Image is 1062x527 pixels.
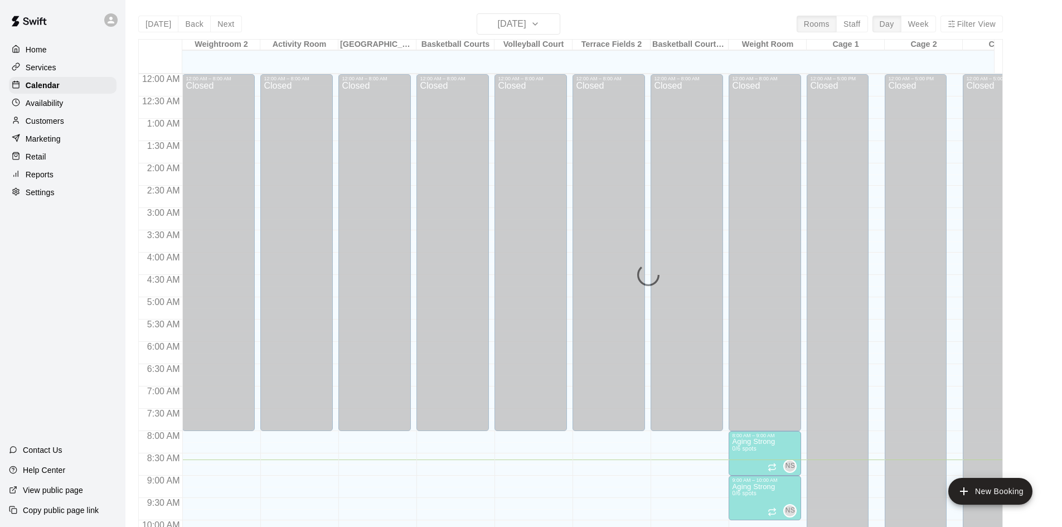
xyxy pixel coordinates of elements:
[342,81,408,435] div: Closed
[768,463,777,472] span: Recurring event
[654,81,720,435] div: Closed
[885,40,963,50] div: Cage 2
[182,40,260,50] div: Weightroom 2
[9,184,117,201] a: Settings
[26,115,64,127] p: Customers
[576,81,642,435] div: Closed
[9,41,117,58] a: Home
[182,74,255,431] div: 12:00 AM – 8:00 AM: Closed
[26,151,46,162] p: Retail
[654,76,720,81] div: 12:00 AM – 8:00 AM
[144,431,183,441] span: 8:00 AM
[416,40,494,50] div: Basketball Courts
[26,169,54,180] p: Reports
[9,77,117,94] a: Calendar
[732,446,757,452] span: 0/6 spots filled
[23,505,99,516] p: Copy public page link
[144,409,183,418] span: 7:30 AM
[729,74,801,431] div: 12:00 AM – 8:00 AM: Closed
[788,504,797,518] span: Neighborhood Games Staff
[768,507,777,516] span: Recurring event
[9,148,117,165] a: Retail
[576,76,642,81] div: 12:00 AM – 8:00 AM
[732,81,798,435] div: Closed
[144,453,183,463] span: 8:30 AM
[788,460,797,473] span: Neighborhood Games Staff
[23,444,62,456] p: Contact Us
[966,76,1021,81] div: 12:00 AM – 5:00 PM
[144,297,183,307] span: 5:00 AM
[144,141,183,151] span: 1:30 AM
[651,74,723,431] div: 12:00 AM – 8:00 AM: Closed
[144,342,183,351] span: 6:00 AM
[260,40,338,50] div: Activity Room
[260,74,333,431] div: 12:00 AM – 8:00 AM: Closed
[144,230,183,240] span: 3:30 AM
[186,76,251,81] div: 12:00 AM – 8:00 AM
[785,461,795,472] span: NS
[498,76,564,81] div: 12:00 AM – 8:00 AM
[573,74,645,431] div: 12:00 AM – 8:00 AM: Closed
[338,40,416,50] div: [GEOGRAPHIC_DATA]
[23,465,65,476] p: Help Center
[144,186,183,195] span: 2:30 AM
[732,490,757,496] span: 0/6 spots filled
[651,40,729,50] div: Basketball Courts 2
[948,478,1032,505] button: add
[264,81,329,435] div: Closed
[732,76,798,81] div: 12:00 AM – 8:00 AM
[144,320,183,329] span: 5:30 AM
[783,460,797,473] div: Neighborhood Games Staff
[807,40,885,50] div: Cage 1
[494,74,567,431] div: 12:00 AM – 8:00 AM: Closed
[144,275,183,284] span: 4:30 AM
[9,130,117,147] a: Marketing
[573,40,651,50] div: Terrace Fields 2
[26,62,56,73] p: Services
[9,166,117,183] a: Reports
[144,163,183,173] span: 2:00 AM
[342,76,408,81] div: 12:00 AM – 8:00 AM
[26,44,47,55] p: Home
[729,476,801,520] div: 9:00 AM – 10:00 AM: Aging Strong
[9,59,117,76] a: Services
[9,113,117,129] a: Customers
[810,76,865,81] div: 12:00 AM – 5:00 PM
[23,485,83,496] p: View public page
[144,208,183,217] span: 3:00 AM
[785,505,795,516] span: NS
[26,98,64,109] p: Availability
[144,253,183,262] span: 4:00 AM
[732,477,798,483] div: 9:00 AM – 10:00 AM
[186,81,251,435] div: Closed
[26,187,55,198] p: Settings
[338,74,411,431] div: 12:00 AM – 8:00 AM: Closed
[416,74,489,431] div: 12:00 AM – 8:00 AM: Closed
[144,498,183,507] span: 9:30 AM
[144,364,183,374] span: 6:30 AM
[494,40,573,50] div: Volleyball Court
[783,504,797,518] div: Neighborhood Games Staff
[264,76,329,81] div: 12:00 AM – 8:00 AM
[963,40,1041,50] div: Cage 4
[420,76,486,81] div: 12:00 AM – 8:00 AM
[729,40,807,50] div: Weight Room
[732,433,798,438] div: 8:00 AM – 9:00 AM
[498,81,564,435] div: Closed
[144,119,183,128] span: 1:00 AM
[144,476,183,485] span: 9:00 AM
[9,95,117,112] a: Availability
[888,76,943,81] div: 12:00 AM – 5:00 PM
[144,386,183,396] span: 7:00 AM
[26,80,60,91] p: Calendar
[729,431,801,476] div: 8:00 AM – 9:00 AM: Aging Strong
